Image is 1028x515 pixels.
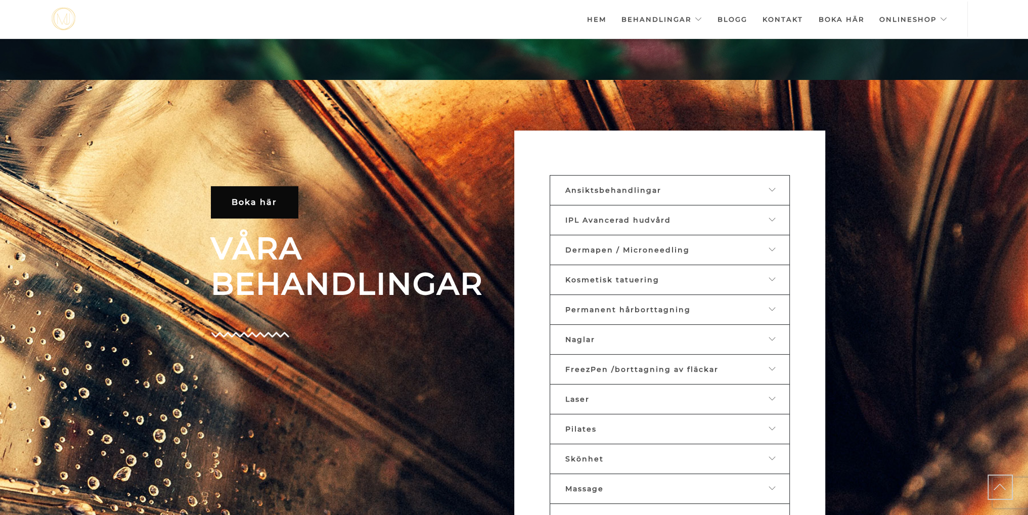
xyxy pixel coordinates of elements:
[232,197,277,207] span: Boka här
[565,186,661,195] span: Ansiktsbehandlingar
[550,444,790,474] a: Skönhet
[211,186,298,218] a: Boka här
[565,335,595,344] span: Naglar
[565,424,597,434] span: Pilates
[565,305,691,314] span: Permanent hårborttagning
[211,266,507,302] span: BEHANDLINGAR
[565,454,604,463] span: Skönhet
[565,484,604,493] span: Massage
[550,294,790,325] a: Permanent hårborttagning
[550,265,790,295] a: Kosmetisk tatuering
[879,2,947,37] a: Onlineshop
[550,175,790,205] a: Ansiktsbehandlingar
[211,332,289,337] img: Group-4-copy-8
[565,245,690,254] span: Dermapen / Microneedling
[550,205,790,235] a: IPL Avancerad hudvård
[550,414,790,444] a: Pilates
[550,474,790,504] a: Massage
[550,354,790,384] a: FreezPen /borttagning av fläckar
[565,395,590,404] span: Laser
[587,2,606,37] a: Hem
[763,2,803,37] a: Kontakt
[550,384,790,414] a: Laser
[550,235,790,265] a: Dermapen / Microneedling
[52,8,75,30] img: mjstudio
[718,2,747,37] a: Blogg
[565,275,659,284] span: Kosmetisk tatuering
[621,2,702,37] a: Behandlingar
[550,324,790,355] a: Naglar
[52,8,75,30] a: mjstudio mjstudio mjstudio
[565,216,671,225] span: IPL Avancerad hudvård
[565,365,719,374] span: FreezPen /borttagning av fläckar
[211,231,507,266] span: VÅRA
[818,2,864,37] a: Boka här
